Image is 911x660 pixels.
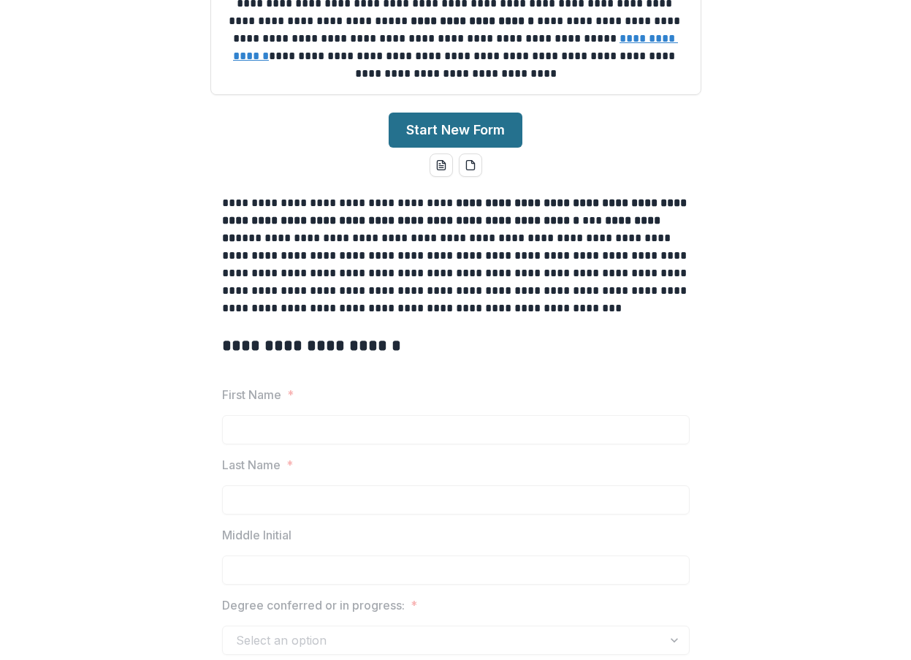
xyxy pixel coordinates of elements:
[430,153,453,177] button: word-download
[459,153,482,177] button: pdf-download
[222,456,281,474] p: Last Name
[222,596,405,614] p: Degree conferred or in progress:
[389,113,522,148] button: Start New Form
[222,526,291,544] p: Middle Initial
[222,386,281,403] p: First Name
